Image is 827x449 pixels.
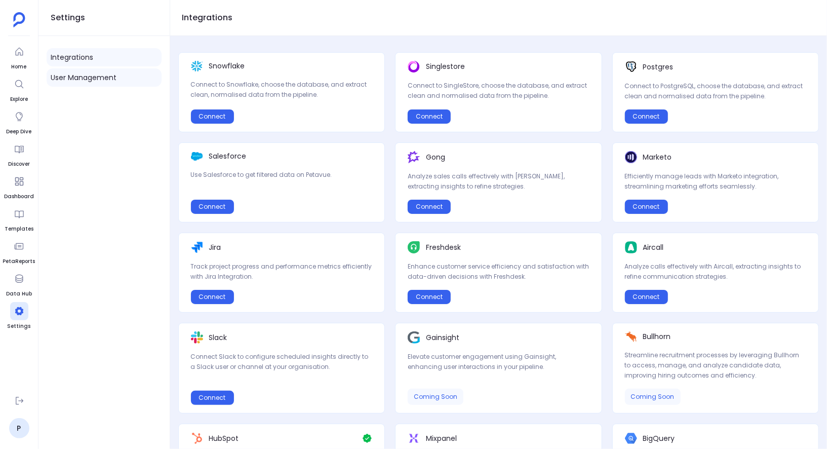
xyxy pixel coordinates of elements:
[625,171,807,192] p: Efficiently manage leads with Marketo integration, streamlining marketing efforts seamlessly.
[199,293,226,301] span: Connect
[426,61,465,72] p: Singlestore
[10,43,28,71] a: Home
[408,389,463,405] div: Coming Soon
[408,261,589,282] p: Enhance customer service efficiency and satisfaction with data-driven decisions with Freshdesk.
[191,170,373,180] p: Use Salesforce to get filtered data on Petavue.
[426,433,457,444] p: Mixpanel
[5,225,33,233] span: Templates
[191,109,234,124] button: Connect
[625,261,807,282] p: Analyze calls effectively with Aircall, extracting insights to refine communication strategies.
[9,418,29,438] a: P
[8,160,30,168] span: Discover
[625,200,668,214] button: Connect
[191,391,234,405] button: Connect
[191,80,373,100] p: Connect to Snowflake, choose the database, and extract clean, normalised data from the pipeline.
[643,152,672,163] p: Marketo
[199,113,226,121] span: Connect
[408,352,589,372] p: Elevate customer engagement using Gainsight, enhancing user interactions in your pipeline.
[416,203,443,211] span: Connect
[10,63,28,71] span: Home
[7,107,32,136] a: Deep Dive
[8,140,30,168] a: Discover
[209,433,239,444] p: HubSpot
[47,68,162,87] a: User Management
[408,200,451,214] button: Connect
[209,242,221,253] p: Jira
[362,432,372,444] img: Check Icon
[209,332,227,343] p: Slack
[191,261,373,282] p: Track project progress and performance metrics efficiently with Jira Integration.
[643,433,675,444] p: BigQuery
[426,332,459,343] p: Gainsight
[10,95,28,103] span: Explore
[4,193,34,201] span: Dashboard
[8,322,31,330] span: Settings
[182,11,233,25] h1: Integrations
[13,12,25,27] img: petavue logo
[643,242,664,253] p: Aircall
[633,203,660,211] span: Connect
[625,389,681,405] div: Coming Soon
[209,151,247,162] p: Salesforce
[4,172,34,201] a: Dashboard
[625,350,807,381] p: Streamline recruitment processes by leveraging Bullhorn to access, manage, and analyze candidate ...
[408,290,451,304] button: Connect
[6,290,32,298] span: Data Hub
[199,203,226,211] span: Connect
[426,242,461,253] p: Freshdesk
[643,62,674,72] p: Postgres
[3,257,35,266] span: PetaReports
[3,237,35,266] a: PetaReports
[643,331,671,342] p: Bullhorn
[625,290,668,304] button: Connect
[6,270,32,298] a: Data Hub
[408,171,589,192] p: Analyze sales calls effectively with [PERSON_NAME], extracting insights to refine strategies.
[633,113,660,121] span: Connect
[209,61,245,71] p: Snowflake
[10,75,28,103] a: Explore
[191,200,234,214] button: Connect
[625,81,807,101] p: Connect to PostgreSQL, choose the database, and extract clean and normalised data from the pipeline.
[5,205,33,233] a: Templates
[426,152,445,163] p: Gong
[408,109,451,124] button: Connect
[625,109,668,124] button: Connect
[8,302,31,330] a: Settings
[633,293,660,301] span: Connect
[416,113,443,121] span: Connect
[191,352,373,372] p: Connect Slack to configure scheduled insights directly to a Slack user or channel at your organis...
[199,394,226,402] span: Connect
[7,128,32,136] span: Deep Dive
[408,81,589,101] p: Connect to SingleStore, choose the database, and extract clean and normalised data from the pipel...
[416,293,443,301] span: Connect
[47,48,162,66] a: Integrations
[191,290,234,304] button: Connect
